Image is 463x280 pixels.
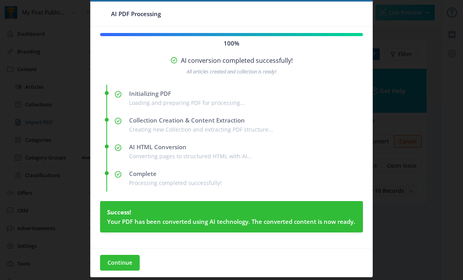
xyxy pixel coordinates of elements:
div: Converting pages to structured HTML with AI... [129,152,363,160]
div: All articles created and collection is ready! [100,68,363,75]
strong: Success! [107,207,356,217]
div: Creating new Collection and extracting PDF structure... [129,126,363,134]
nb-alert: Your PDF has been converted using AI technology. The converted content is now ready. [100,201,363,232]
div: Collection Creation & Content Extraction [129,116,363,124]
div: 100% [100,39,363,47]
div: AI PDF Processing [100,8,161,20]
button: Continue [100,255,140,271]
div: AI HTML Conversion [129,143,363,151]
div: Processing completed successfully! [129,179,363,187]
div: Loading and preparing PDF for processing... [129,99,363,107]
div: Complete [129,170,363,178]
div: Initializing PDF [129,90,363,97]
div: AI conversion completed successfully! [100,57,363,64]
